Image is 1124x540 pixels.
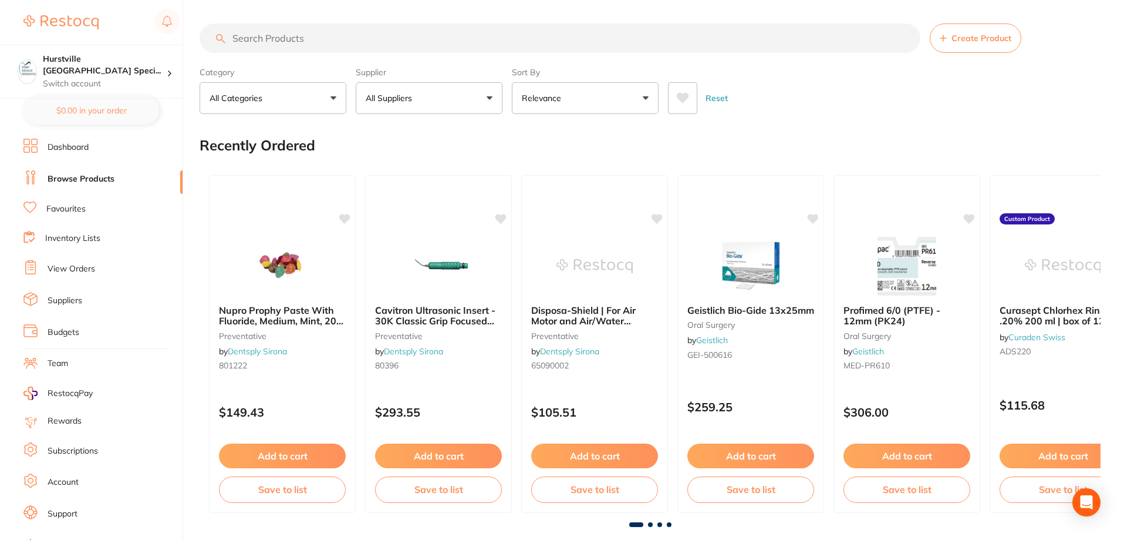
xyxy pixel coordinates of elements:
button: Add to cart [531,444,658,468]
span: by [375,346,443,357]
span: RestocqPay [48,388,93,400]
a: Support [48,508,77,520]
small: MED-PR610 [843,361,970,370]
img: Curasept Chlorhex Rinse .20% 200 ml | box of 12 [1025,237,1101,296]
img: Disposa-Shield | For Air Motor and Air/Water Syringe [556,237,633,296]
button: $0.00 in your order [23,96,159,125]
img: Restocq Logo [23,15,99,29]
p: $149.43 [219,405,346,419]
img: RestocqPay [23,387,38,400]
span: by [219,346,287,357]
a: Geistlich [852,346,884,357]
button: All Suppliers [356,82,502,114]
p: Switch account [43,78,167,90]
button: Reset [702,82,731,114]
a: Dashboard [48,142,89,153]
p: $259.25 [687,400,814,414]
small: oral surgery [687,320,814,330]
button: Add to cart [687,444,814,468]
input: Search Products [200,24,920,53]
a: View Orders [48,263,95,275]
span: by [843,346,884,357]
a: RestocqPay [23,387,93,400]
img: Hurstville Sydney Specialist Periodontics [18,60,36,78]
a: Favourites [46,203,86,215]
span: by [1000,332,1065,343]
b: Nupro Prophy Paste With Fluoride, Medium, Mint, 200 Cups [219,305,346,327]
a: Restocq Logo [23,9,99,36]
p: All Suppliers [366,92,417,104]
button: Save to list [375,477,502,502]
a: Dentsply Sirona [384,346,443,357]
span: by [687,335,728,346]
span: Create Product [951,33,1011,43]
img: Geistlich Bio-Gide 13x25mm [713,237,789,296]
p: $306.00 [843,405,970,419]
small: preventative [375,331,502,341]
a: Subscriptions [48,445,98,457]
a: Browse Products [48,173,114,185]
img: Profimed 6/0 (PTFE) - 12mm (PK24) [869,237,945,296]
small: preventative [531,331,658,341]
a: Dentsply Sirona [228,346,287,357]
button: Save to list [687,477,814,502]
a: Inventory Lists [45,233,100,244]
p: $105.51 [531,405,658,419]
label: Supplier [356,67,502,78]
a: Team [48,358,68,370]
a: Dentsply Sirona [540,346,599,357]
small: preventative [219,331,346,341]
b: Disposa-Shield | For Air Motor and Air/Water Syringe [531,305,658,327]
img: Cavitron Ultrasonic Insert - 30K Classic Grip Focused Spray Slimline 10L [400,237,477,296]
small: 80396 [375,361,502,370]
button: Save to list [531,477,658,502]
button: Add to cart [843,444,970,468]
button: Add to cart [219,444,346,468]
h4: Hurstville Sydney Specialist Periodontics [43,53,167,76]
a: Account [48,477,79,488]
img: Nupro Prophy Paste With Fluoride, Medium, Mint, 200 Cups [244,237,320,296]
a: Curaden Swiss [1008,332,1065,343]
small: 801222 [219,361,346,370]
button: Save to list [843,477,970,502]
a: Rewards [48,415,82,427]
button: Relevance [512,82,659,114]
p: $293.55 [375,405,502,419]
a: Geistlich [696,335,728,346]
label: Category [200,67,346,78]
label: Sort By [512,67,659,78]
span: by [531,346,599,357]
b: Cavitron Ultrasonic Insert - 30K Classic Grip Focused Spray Slimline 10L [375,305,502,327]
h2: Recently Ordered [200,137,315,154]
p: All Categories [210,92,267,104]
b: Geistlich Bio-Gide 13x25mm [687,305,814,316]
small: GEI-500616 [687,350,814,360]
button: Add to cart [375,444,502,468]
label: Custom Product [1000,213,1055,225]
div: Open Intercom Messenger [1072,488,1101,516]
p: Relevance [522,92,566,104]
button: Save to list [219,477,346,502]
a: Suppliers [48,295,82,307]
button: All Categories [200,82,346,114]
button: Create Product [930,24,1021,53]
small: 65090002 [531,361,658,370]
b: Profimed 6/0 (PTFE) - 12mm (PK24) [843,305,970,327]
small: oral surgery [843,331,970,341]
a: Budgets [48,327,79,338]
